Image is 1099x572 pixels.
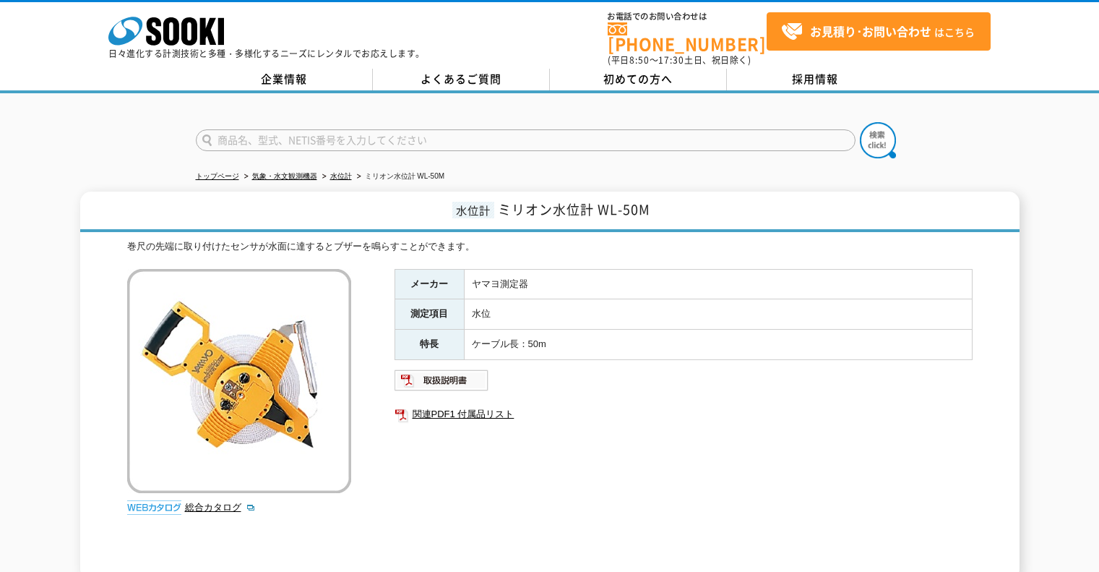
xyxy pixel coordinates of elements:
[196,129,856,151] input: 商品名、型式、NETIS番号を入力してください
[185,502,256,513] a: 総合カタログ
[860,122,896,158] img: btn_search.png
[629,54,650,67] span: 8:50
[373,69,550,90] a: よくあるご質問
[127,500,181,515] img: webカタログ
[727,69,904,90] a: 採用情報
[395,299,464,330] th: 測定項目
[608,22,767,52] a: [PHONE_NUMBER]
[395,330,464,360] th: 特長
[196,69,373,90] a: 企業情報
[603,71,673,87] span: 初めての方へ
[330,172,352,180] a: 水位計
[127,239,973,255] div: 巻尺の先端に取り付けたセンサが水面に達するとブザーを鳴らすことができます。
[395,405,973,424] a: 関連PDF1 付属品リスト
[395,369,489,392] img: 取扱説明書
[127,269,351,493] img: ミリオン水位計 WL-50M
[108,49,425,58] p: 日々進化する計測技術と多種・多様化するニーズにレンタルでお応えします。
[395,269,464,299] th: メーカー
[395,378,489,389] a: 取扱説明書
[464,299,972,330] td: 水位
[608,54,751,67] span: (平日 ～ 土日、祝日除く)
[464,269,972,299] td: ヤマヨ測定器
[498,200,650,219] span: ミリオン水位計 WL-50M
[550,69,727,90] a: 初めての方へ
[354,169,445,184] li: ミリオン水位計 WL-50M
[781,21,975,43] span: はこちら
[252,172,317,180] a: 気象・水文観測機器
[658,54,684,67] span: 17:30
[810,22,931,40] strong: お見積り･お問い合わせ
[452,202,494,218] span: 水位計
[767,12,991,51] a: お見積り･お問い合わせはこちら
[464,330,972,360] td: ケーブル長：50m
[608,12,767,21] span: お電話でのお問い合わせは
[196,172,239,180] a: トップページ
